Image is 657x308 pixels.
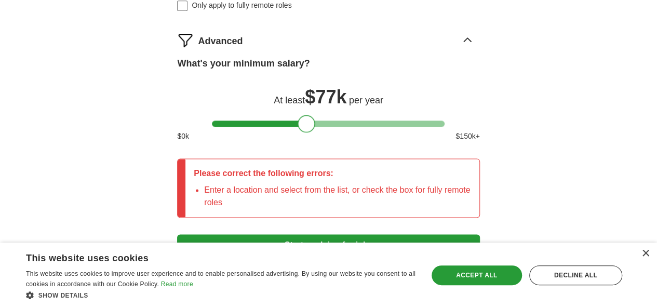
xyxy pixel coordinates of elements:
[274,95,305,105] span: At least
[177,32,194,48] img: filter
[38,292,88,299] span: Show details
[177,234,479,256] button: Start applying for jobs
[194,167,471,180] p: Please correct the following errors:
[641,250,649,258] div: Close
[349,95,383,105] span: per year
[177,131,189,142] span: $ 0 k
[198,34,243,48] span: Advanced
[529,265,622,285] div: Decline all
[177,57,310,71] label: What's your minimum salary?
[305,86,346,108] span: $ 77k
[26,249,390,264] div: This website uses cookies
[432,265,522,285] div: Accept all
[204,184,471,209] li: Enter a location and select from the list, or check the box for fully remote roles
[26,290,416,300] div: Show details
[455,131,479,142] span: $ 150 k+
[26,270,415,288] span: This website uses cookies to improve user experience and to enable personalised advertising. By u...
[177,1,187,11] input: Only apply to fully remote roles
[161,280,193,288] a: Read more, opens a new window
